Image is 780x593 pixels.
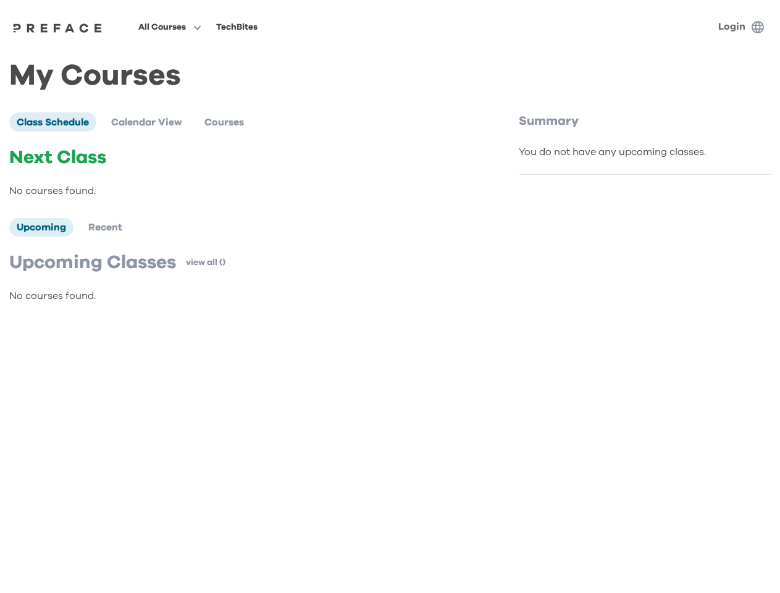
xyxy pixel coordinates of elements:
[519,145,771,159] div: You do not have any upcoming classes.
[9,288,487,303] p: No courses found.
[9,183,487,198] p: No courses found.
[718,22,745,32] a: Login
[9,251,176,274] p: Upcoming Classes
[17,222,66,232] span: Upcoming
[111,117,182,127] span: Calendar View
[9,69,771,83] h1: My Courses
[10,23,105,33] img: Preface Logo
[88,222,122,232] span: Recent
[204,117,244,127] span: Courses
[17,117,89,127] span: Class Schedule
[135,19,205,35] button: All Courses
[9,146,487,169] p: Next Class
[10,22,105,32] a: Preface Logo
[138,20,186,35] span: All Courses
[519,112,771,130] p: Summary
[186,256,225,269] a: view all ()
[216,20,258,35] div: TechBites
